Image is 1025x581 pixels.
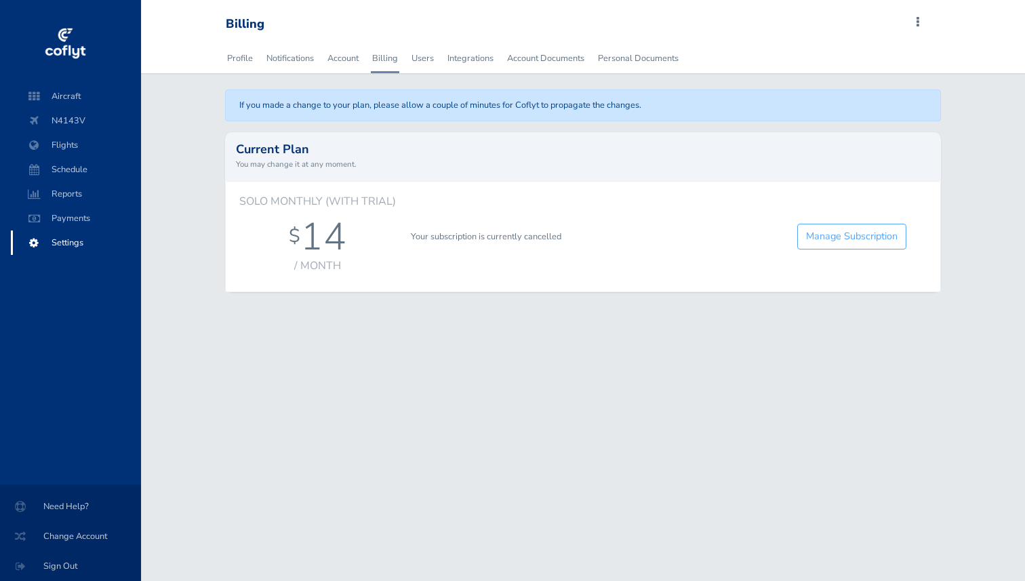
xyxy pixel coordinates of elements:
[24,133,127,157] span: Flights
[24,108,127,133] span: N4143V
[43,24,87,64] img: coflyt logo
[24,84,127,108] span: Aircraft
[289,225,300,248] div: $
[239,260,396,273] div: / month
[236,143,931,155] h2: Current Plan
[24,206,127,231] span: Payments
[24,231,127,255] span: Settings
[300,214,346,260] div: 14
[24,157,127,182] span: Schedule
[410,43,435,73] a: Users
[506,43,586,73] a: Account Documents
[236,158,931,170] small: You may change it at any moment.
[446,43,495,73] a: Integrations
[371,43,399,73] a: Billing
[226,17,264,32] div: Billing
[265,43,315,73] a: Notifications
[226,43,254,73] a: Profile
[24,182,127,206] span: Reports
[411,230,778,243] p: Your subscription is currently cancelled
[16,554,125,578] span: Sign Out
[225,89,942,121] div: If you made a change to your plan, please allow a couple of minutes for Coflyt to propagate the c...
[239,195,396,208] h6: Solo Monthly (with Trial)
[16,524,125,548] span: Change Account
[597,43,680,73] a: Personal Documents
[797,224,906,250] a: Manage Subscription
[326,43,360,73] a: Account
[16,494,125,519] span: Need Help?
